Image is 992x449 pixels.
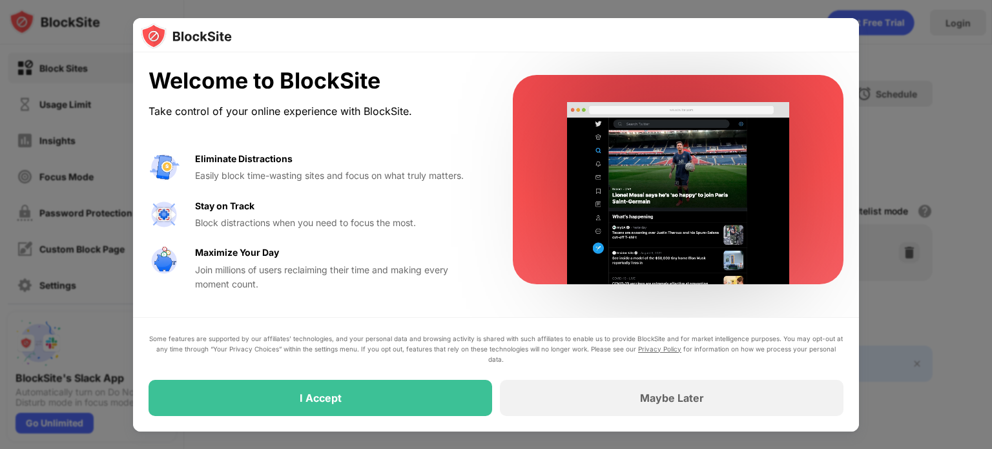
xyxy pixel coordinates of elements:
div: Welcome to BlockSite [149,68,482,94]
div: I Accept [300,392,342,404]
img: value-safe-time.svg [149,245,180,277]
img: value-avoid-distractions.svg [149,152,180,183]
div: Maybe Later [640,392,704,404]
div: Some features are supported by our affiliates’ technologies, and your personal data and browsing ... [149,333,843,364]
div: Take control of your online experience with BlockSite. [149,102,482,121]
div: Stay on Track [195,199,254,213]
div: Block distractions when you need to focus the most. [195,216,482,230]
div: Eliminate Distractions [195,152,293,166]
img: value-focus.svg [149,199,180,230]
a: Privacy Policy [638,345,681,353]
img: logo-blocksite.svg [141,23,232,49]
div: Join millions of users reclaiming their time and making every moment count. [195,263,482,292]
div: Maximize Your Day [195,245,279,260]
div: Easily block time-wasting sites and focus on what truly matters. [195,169,482,183]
